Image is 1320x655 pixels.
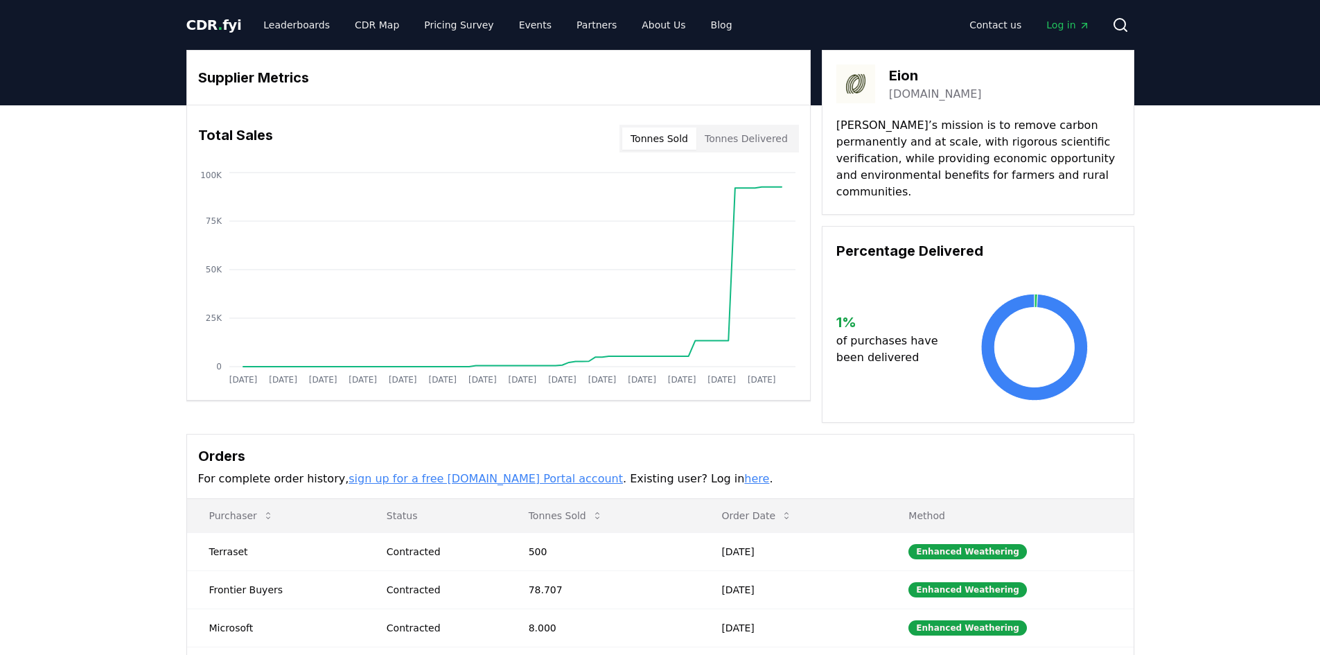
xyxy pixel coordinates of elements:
tspan: [DATE] [308,375,337,385]
td: 500 [507,532,700,570]
tspan: [DATE] [349,375,377,385]
div: Enhanced Weathering [908,582,1027,597]
tspan: [DATE] [667,375,696,385]
button: Order Date [710,502,803,530]
tspan: [DATE] [428,375,457,385]
tspan: [DATE] [508,375,536,385]
td: Terraset [187,532,364,570]
span: Log in [1046,18,1089,32]
h3: Total Sales [198,125,273,152]
tspan: 0 [216,362,222,372]
tspan: 100K [200,171,222,180]
p: Status [376,509,495,523]
tspan: 75K [205,216,222,226]
a: Partners [565,12,628,37]
button: Tonnes Sold [622,128,696,150]
tspan: [DATE] [548,375,577,385]
span: CDR fyi [186,17,242,33]
a: CDR Map [344,12,410,37]
a: [DOMAIN_NAME] [889,86,982,103]
tspan: [DATE] [707,375,736,385]
tspan: 25K [205,313,222,323]
td: [DATE] [699,609,886,647]
td: [DATE] [699,570,886,609]
a: Contact us [958,12,1032,37]
tspan: [DATE] [628,375,656,385]
tspan: 50K [205,265,222,274]
nav: Main [252,12,743,37]
a: CDR.fyi [186,15,242,35]
td: Frontier Buyers [187,570,364,609]
h3: Percentage Delivered [836,241,1120,261]
tspan: [DATE] [588,375,616,385]
nav: Main [958,12,1100,37]
img: Eion-logo [836,64,875,103]
td: 8.000 [507,609,700,647]
td: 78.707 [507,570,700,609]
h3: 1 % [836,312,949,333]
a: Log in [1035,12,1100,37]
a: Leaderboards [252,12,341,37]
tspan: [DATE] [229,375,257,385]
button: Tonnes Delivered [696,128,796,150]
div: Enhanced Weathering [908,620,1027,636]
h3: Supplier Metrics [198,67,799,88]
a: sign up for a free [DOMAIN_NAME] Portal account [349,472,623,485]
div: Contracted [387,621,495,635]
div: Contracted [387,583,495,597]
a: Blog [700,12,743,37]
a: Pricing Survey [413,12,504,37]
td: [DATE] [699,532,886,570]
a: Events [508,12,563,37]
tspan: [DATE] [388,375,416,385]
div: Enhanced Weathering [908,544,1027,559]
td: Microsoft [187,609,364,647]
p: For complete order history, . Existing user? Log in . [198,471,1123,487]
tspan: [DATE] [269,375,297,385]
p: Method [897,509,1122,523]
p: of purchases have been delivered [836,333,949,366]
a: here [744,472,769,485]
tspan: [DATE] [468,375,497,385]
button: Tonnes Sold [518,502,614,530]
p: [PERSON_NAME]’s mission is to remove carbon permanently and at scale, with rigorous scientific ve... [836,117,1120,200]
h3: Orders [198,446,1123,466]
h3: Eion [889,65,982,86]
span: . [218,17,222,33]
a: About Us [631,12,696,37]
button: Purchaser [198,502,285,530]
tspan: [DATE] [747,375,775,385]
div: Contracted [387,545,495,559]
